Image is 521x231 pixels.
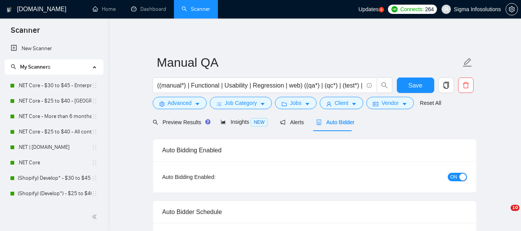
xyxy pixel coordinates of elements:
[397,78,434,93] button: Save
[379,7,384,12] a: 5
[5,140,103,155] li: .NET | ASP.NET
[18,109,91,124] a: .NET Core - More than 6 months of work
[459,82,473,89] span: delete
[439,82,454,89] span: copy
[91,98,98,104] span: holder
[162,173,264,181] div: Auto Bidding Enabled:
[153,97,207,109] button: settingAdvancedcaret-down
[225,99,257,107] span: Job Category
[11,41,97,56] a: New Scanner
[221,119,226,125] span: area-chart
[157,53,461,72] input: Scanner name...
[162,201,467,223] div: Auto Bidder Schedule
[221,119,268,125] span: Insights
[402,101,407,107] span: caret-down
[400,5,423,13] span: Connects:
[381,99,398,107] span: Vendor
[210,97,272,109] button: barsJob Categorycaret-down
[450,173,457,181] span: ON
[91,83,98,89] span: holder
[18,78,91,93] a: .NET Core - $30 to $45 - Enterprise client - ROW
[391,6,398,12] img: upwork-logo.png
[153,120,158,125] span: search
[5,25,46,41] span: Scanner
[195,101,200,107] span: caret-down
[11,64,51,70] span: My Scanners
[462,57,472,67] span: edit
[282,101,287,107] span: folder
[18,124,91,140] a: .NET Core - $25 to $40 - All continents
[305,101,310,107] span: caret-down
[5,41,103,56] li: New Scanner
[351,101,357,107] span: caret-down
[159,101,165,107] span: setting
[93,6,116,12] a: homeHome
[131,6,166,12] a: dashboardDashboard
[380,8,382,12] text: 5
[18,170,91,186] a: (Shopify) Develop* - $30 to $45 Enterprise
[425,5,433,13] span: 264
[458,78,474,93] button: delete
[5,109,103,124] li: .NET Core - More than 6 months of work
[91,113,98,120] span: holder
[420,99,441,107] a: Reset All
[5,201,103,217] li: (Shopify) (Develop*)
[18,155,91,170] a: .NET Core
[162,139,467,161] div: Auto Bidding Enabled
[377,78,392,93] button: search
[377,82,392,89] span: search
[316,119,354,125] span: Auto Bidder
[260,101,265,107] span: caret-down
[91,160,98,166] span: holder
[91,144,98,150] span: holder
[326,101,332,107] span: user
[335,99,349,107] span: Client
[408,81,422,90] span: Save
[251,118,268,126] span: NEW
[20,64,51,70] span: My Scanners
[18,93,91,109] a: .NET Core - $25 to $40 - [GEOGRAPHIC_DATA] and [GEOGRAPHIC_DATA]
[280,119,304,125] span: Alerts
[91,129,98,135] span: holder
[18,186,91,201] a: (Shopify) (Develop*) - $25 to $40 - [GEOGRAPHIC_DATA] and Ocenia
[182,6,210,12] a: searchScanner
[366,97,413,109] button: idcardVendorcaret-down
[168,99,192,107] span: Advanced
[157,81,363,90] input: Search Freelance Jobs...
[290,99,302,107] span: Jobs
[18,140,91,155] a: .NET | [DOMAIN_NAME]
[91,175,98,181] span: holder
[373,101,378,107] span: idcard
[7,3,12,16] img: logo
[5,93,103,109] li: .NET Core - $25 to $40 - USA and Oceania
[5,124,103,140] li: .NET Core - $25 to $40 - All continents
[204,118,211,125] div: Tooltip anchor
[280,120,285,125] span: notification
[275,97,317,109] button: folderJobscaret-down
[216,101,222,107] span: bars
[495,205,513,223] iframe: Intercom live chat
[5,186,103,201] li: (Shopify) (Develop*) - $25 to $40 - USA and Ocenia
[316,120,322,125] span: robot
[506,3,518,15] button: setting
[5,155,103,170] li: .NET Core
[5,78,103,93] li: .NET Core - $30 to $45 - Enterprise client - ROW
[511,205,519,211] span: 10
[320,97,364,109] button: userClientcaret-down
[92,213,99,221] span: double-left
[5,170,103,186] li: (Shopify) Develop* - $30 to $45 Enterprise
[153,119,208,125] span: Preview Results
[91,191,98,197] span: holder
[11,64,16,69] span: search
[438,78,454,93] button: copy
[367,83,372,88] span: info-circle
[359,6,379,12] span: Updates
[443,7,449,12] span: user
[506,6,518,12] a: setting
